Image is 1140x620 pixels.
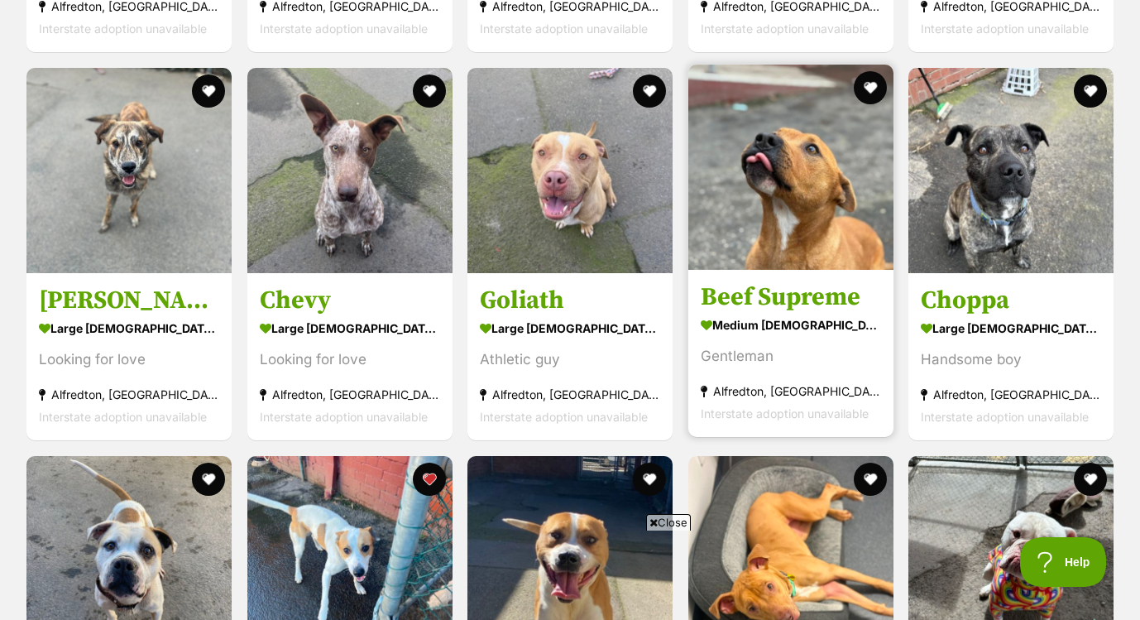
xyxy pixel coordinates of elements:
div: medium [DEMOGRAPHIC_DATA] Dog [701,313,881,337]
span: Interstate adoption unavailable [921,410,1089,424]
a: Choppa large [DEMOGRAPHIC_DATA] Dog Handsome boy Alfredton, [GEOGRAPHIC_DATA] Interstate adoption... [908,272,1114,440]
div: large [DEMOGRAPHIC_DATA] Dog [480,316,660,340]
button: favourite [412,463,445,496]
img: Goliath [467,68,673,273]
button: favourite [192,74,225,108]
img: Choppa [908,68,1114,273]
span: Interstate adoption unavailable [260,22,428,36]
div: Alfredton, [GEOGRAPHIC_DATA] [39,383,219,406]
div: Gentleman [701,345,881,368]
div: Alfredton, [GEOGRAPHIC_DATA] [480,383,660,406]
img: Frank Sinatra [26,68,232,273]
div: Handsome boy [921,348,1101,371]
span: Interstate adoption unavailable [480,410,648,424]
div: large [DEMOGRAPHIC_DATA] Dog [39,316,219,340]
button: favourite [633,74,666,108]
a: [PERSON_NAME] large [DEMOGRAPHIC_DATA] Dog Looking for love Alfredton, [GEOGRAPHIC_DATA] Intersta... [26,272,232,440]
div: large [DEMOGRAPHIC_DATA] Dog [260,316,440,340]
iframe: Advertisement [269,537,871,612]
button: favourite [1074,74,1107,108]
h3: Beef Supreme [701,281,881,313]
div: Looking for love [39,348,219,371]
a: Beef Supreme medium [DEMOGRAPHIC_DATA] Dog Gentleman Alfredton, [GEOGRAPHIC_DATA] Interstate adop... [688,269,893,437]
a: Goliath large [DEMOGRAPHIC_DATA] Dog Athletic guy Alfredton, [GEOGRAPHIC_DATA] Interstate adoptio... [467,272,673,440]
span: Interstate adoption unavailable [260,410,428,424]
h3: Goliath [480,285,660,316]
a: Chevy large [DEMOGRAPHIC_DATA] Dog Looking for love Alfredton, [GEOGRAPHIC_DATA] Interstate adopt... [247,272,453,440]
button: favourite [1074,463,1107,496]
button: favourite [853,71,886,104]
span: Interstate adoption unavailable [39,410,207,424]
span: Close [646,514,691,531]
button: favourite [633,463,666,496]
div: large [DEMOGRAPHIC_DATA] Dog [921,316,1101,340]
div: Alfredton, [GEOGRAPHIC_DATA] [260,383,440,406]
img: Beef Supreme [688,65,893,270]
div: Athletic guy [480,348,660,371]
span: Interstate adoption unavailable [921,22,1089,36]
div: Alfredton, [GEOGRAPHIC_DATA] [921,383,1101,406]
div: Alfredton, [GEOGRAPHIC_DATA] [701,380,881,402]
span: Interstate adoption unavailable [701,22,869,36]
button: favourite [412,74,445,108]
span: Interstate adoption unavailable [39,22,207,36]
span: Interstate adoption unavailable [701,406,869,421]
span: Interstate adoption unavailable [480,22,648,36]
img: Chevy [247,68,453,273]
iframe: Help Scout Beacon - Open [1020,537,1107,587]
div: Looking for love [260,348,440,371]
h3: Choppa [921,285,1101,316]
button: favourite [853,463,886,496]
button: favourite [192,463,225,496]
h3: Chevy [260,285,440,316]
h3: [PERSON_NAME] [39,285,219,316]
